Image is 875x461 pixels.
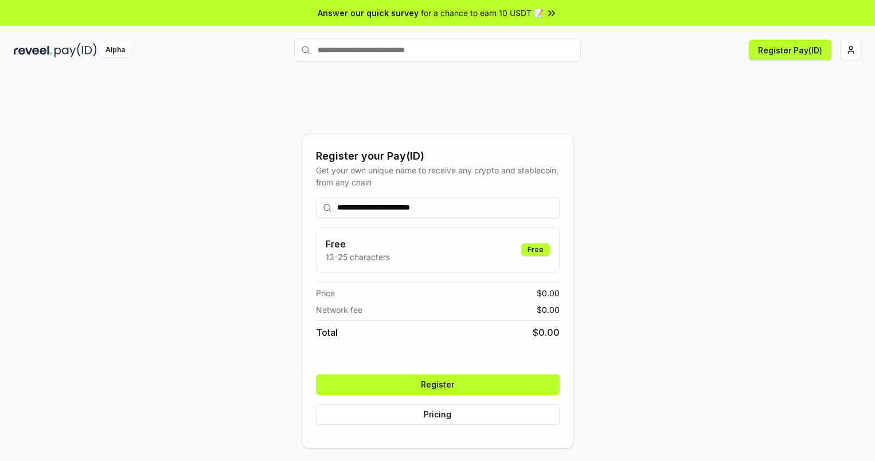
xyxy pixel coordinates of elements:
[316,164,560,188] div: Get your own unique name to receive any crypto and stablecoin, from any chain
[14,43,52,57] img: reveel_dark
[326,251,390,263] p: 13-25 characters
[99,43,131,57] div: Alpha
[316,304,362,316] span: Network fee
[316,326,338,339] span: Total
[326,237,390,251] h3: Free
[537,304,560,316] span: $ 0.00
[749,40,831,60] button: Register Pay(ID)
[316,287,335,299] span: Price
[521,243,550,256] div: Free
[316,374,560,395] button: Register
[533,326,560,339] span: $ 0.00
[318,7,419,19] span: Answer our quick survey
[421,7,544,19] span: for a chance to earn 10 USDT 📝
[537,287,560,299] span: $ 0.00
[316,148,560,164] div: Register your Pay(ID)
[316,404,560,425] button: Pricing
[54,43,97,57] img: pay_id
